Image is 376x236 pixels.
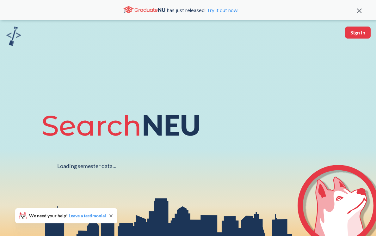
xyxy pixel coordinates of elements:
[167,7,238,14] span: has just released!
[57,162,116,170] div: Loading semester data...
[29,214,106,218] span: We need your help!
[6,27,21,48] a: sandbox logo
[69,213,106,218] a: Leave a testimonial
[6,27,21,46] img: sandbox logo
[345,27,371,39] button: Sign In
[206,7,238,13] a: Try it out now!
